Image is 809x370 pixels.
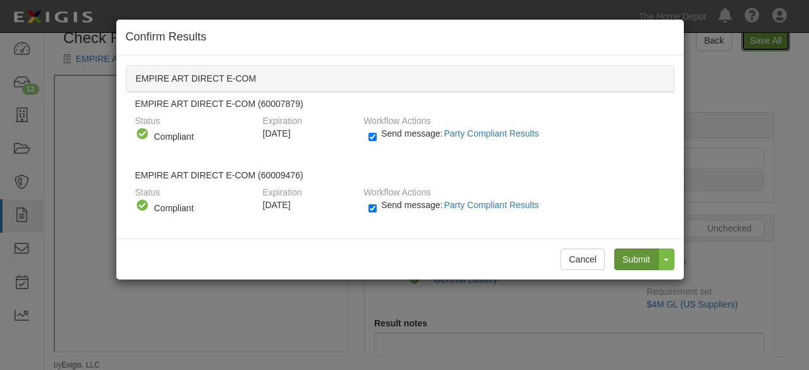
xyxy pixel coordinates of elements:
label: Status [135,110,161,127]
label: Status [135,182,161,199]
i: Compliant [135,127,149,141]
div: EMPIRE ART DIRECT E-COM [126,66,674,92]
span: Send message: [381,200,544,210]
div: [DATE] [263,127,355,140]
label: Workflow Actions [363,182,430,199]
span: Send message: [381,128,544,139]
span: Party Compliant Results [444,128,538,139]
button: Send message: [442,125,544,142]
input: Submit [614,249,659,270]
input: Send message:Party Compliant Results [368,201,377,216]
div: EMPIRE ART DIRECT E-COM (60007879) [126,88,674,167]
button: Send message: [442,197,544,213]
div: EMPIRE ART DIRECT E-COM (60009476) [126,159,674,238]
label: Workflow Actions [363,110,430,127]
label: Expiration [263,110,302,127]
h4: Confirm Results [126,29,674,46]
input: Send message:Party Compliant Results [368,130,377,144]
button: Cancel [561,249,605,270]
div: Compliant [154,202,250,214]
div: [DATE] [263,199,355,211]
label: Expiration [263,182,302,199]
div: Compliant [154,130,250,143]
span: Party Compliant Results [444,200,538,210]
i: Compliant [135,199,149,213]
